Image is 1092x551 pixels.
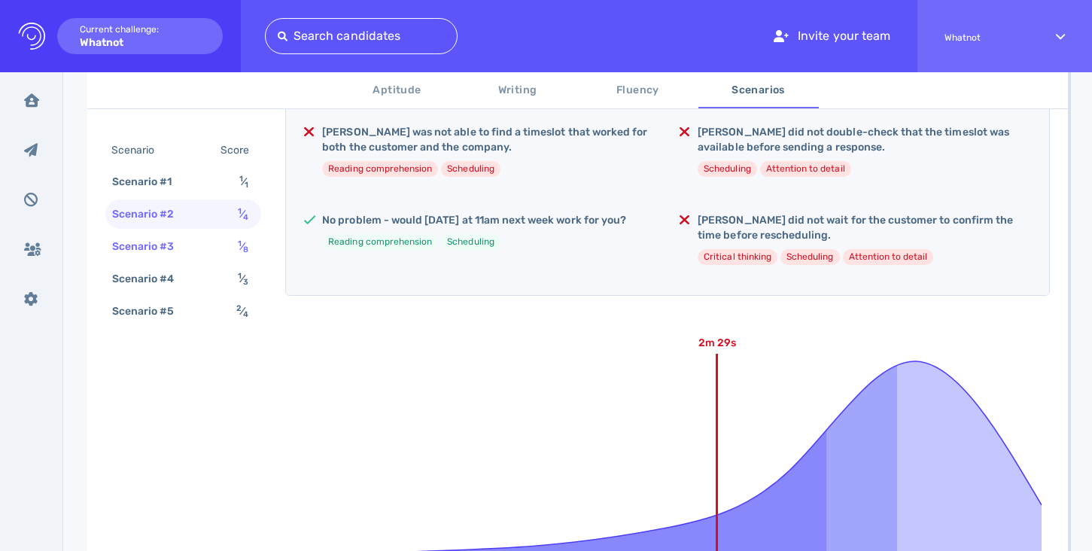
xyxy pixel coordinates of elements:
span: ⁄ [239,175,248,188]
h5: [PERSON_NAME] did not wait for the customer to confirm the time before rescheduling. [698,213,1031,243]
span: ⁄ [238,272,248,285]
h5: [PERSON_NAME] was not able to find a timeslot that worked for both the customer and the company. [322,125,656,155]
span: Whatnot [944,32,1029,43]
li: Scheduling [780,249,840,265]
h5: [PERSON_NAME] did not double-check that the timeslot was available before sending a response. [698,125,1031,155]
span: Aptitude [346,81,449,100]
text: 2m 29s [698,336,736,349]
sup: 2 [236,303,242,313]
li: Attention to detail [760,161,851,177]
li: Attention to detail [843,249,934,265]
span: ⁄ [238,240,248,253]
div: Scenario #3 [109,236,193,257]
span: Scenarios [707,81,810,100]
li: Critical thinking [698,249,777,265]
sup: 1 [238,271,242,281]
sub: 8 [243,245,248,254]
div: Scenario #5 [109,300,193,322]
sup: 1 [238,239,242,248]
sup: 1 [239,174,243,184]
span: Writing [467,81,569,100]
li: Scheduling [441,234,500,250]
h5: No problem - would [DATE] at 11am next week work for you? [322,213,626,228]
li: Reading comprehension [322,161,438,177]
li: Scheduling [698,161,757,177]
div: Scenario #2 [109,203,193,225]
li: Reading comprehension [322,234,438,250]
sub: 3 [243,277,248,287]
li: Scheduling [441,161,500,177]
sub: 4 [243,212,248,222]
sub: 1 [245,180,248,190]
sub: 4 [243,309,248,319]
span: Fluency [587,81,689,100]
div: Scenario #4 [109,268,193,290]
span: ⁄ [236,305,248,318]
div: Scenario [108,139,172,161]
div: Score [217,139,258,161]
span: ⁄ [238,208,248,221]
div: Scenario #1 [109,171,190,193]
sup: 1 [238,206,242,216]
